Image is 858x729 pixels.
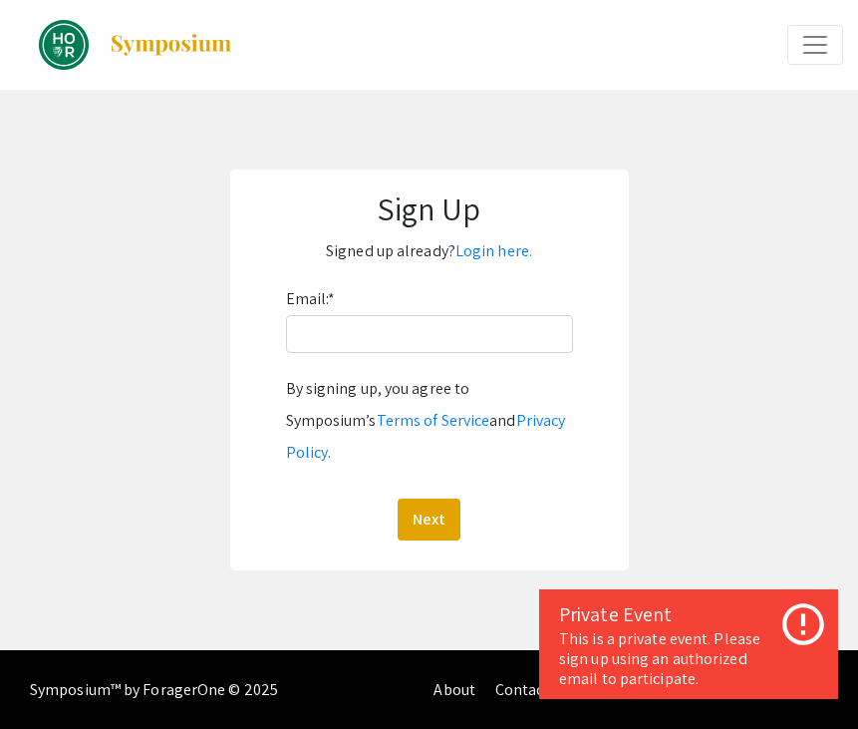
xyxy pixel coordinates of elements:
[109,33,233,57] img: Symposium by ForagerOne
[286,373,573,469] div: By signing up, you agree to Symposium’s and .
[250,235,609,267] p: Signed up already?
[286,283,336,315] label: Email:
[495,679,570,700] a: Contact Us
[250,189,609,227] h1: Sign Up
[433,679,475,700] a: About
[39,20,89,70] img: DREAMS: Spring 2024
[398,499,460,541] button: Next
[15,20,233,70] a: DREAMS: Spring 2024
[559,629,818,689] div: This is a private event. Please sign up using an authorized email to participate.
[787,25,843,65] button: Expand or Collapse Menu
[455,240,532,261] a: Login here.
[377,410,490,431] a: Terms of Service
[559,599,818,629] div: Private Event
